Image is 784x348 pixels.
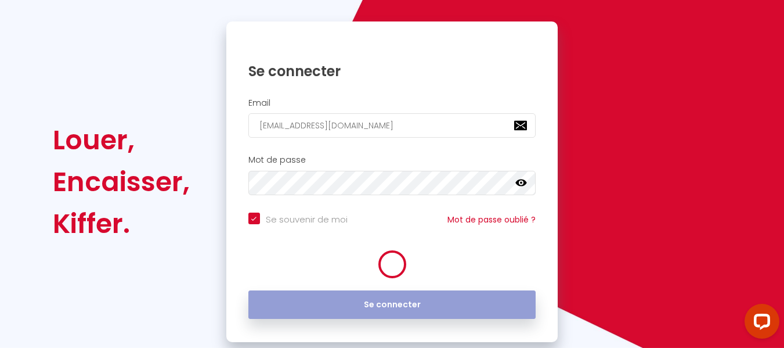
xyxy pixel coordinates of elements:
[53,119,190,161] div: Louer,
[248,62,536,80] h1: Se connecter
[248,155,536,165] h2: Mot de passe
[248,98,536,108] h2: Email
[53,203,190,245] div: Kiffer.
[735,299,784,348] iframe: LiveChat chat widget
[447,214,536,225] a: Mot de passe oublié ?
[53,161,190,203] div: Encaisser,
[248,290,536,320] button: Se connecter
[248,113,536,138] input: Ton Email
